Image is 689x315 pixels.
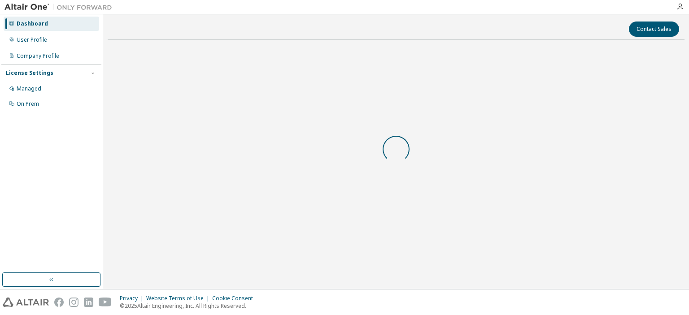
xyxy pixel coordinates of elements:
[4,3,117,12] img: Altair One
[17,100,39,108] div: On Prem
[84,298,93,307] img: linkedin.svg
[17,20,48,27] div: Dashboard
[99,298,112,307] img: youtube.svg
[3,298,49,307] img: altair_logo.svg
[6,69,53,77] div: License Settings
[120,295,146,302] div: Privacy
[17,85,41,92] div: Managed
[54,298,64,307] img: facebook.svg
[17,52,59,60] div: Company Profile
[629,22,679,37] button: Contact Sales
[69,298,78,307] img: instagram.svg
[17,36,47,43] div: User Profile
[212,295,258,302] div: Cookie Consent
[146,295,212,302] div: Website Terms of Use
[120,302,258,310] p: © 2025 Altair Engineering, Inc. All Rights Reserved.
